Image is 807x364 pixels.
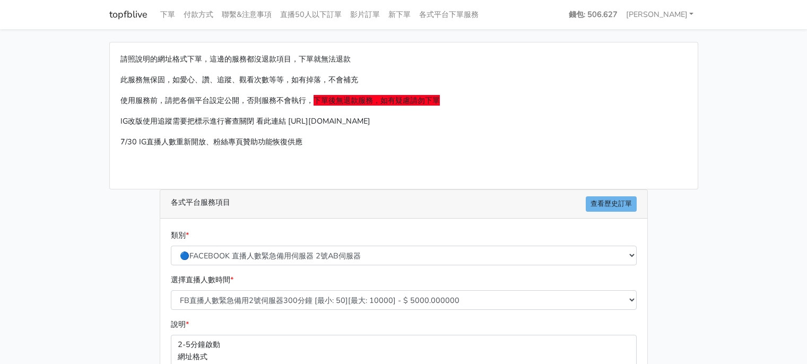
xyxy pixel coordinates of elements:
p: 7/30 IG直播人數重新開放、粉絲專頁贊助功能恢復供應 [120,136,687,148]
p: 使用服務前，請把各個平台設定公開，否則服務不會執行， [120,94,687,107]
a: 錢包: 506.627 [565,4,622,25]
a: 新下單 [384,4,415,25]
strong: 錢包: 506.627 [569,9,618,20]
span: 下單後無退款服務，如有疑慮請勿下單 [314,95,440,106]
label: 說明 [171,318,189,331]
p: IG改版使用追蹤需要把標示進行審查關閉 看此連結 [URL][DOMAIN_NAME] [120,115,687,127]
a: 各式平台下單服務 [415,4,483,25]
a: topfblive [109,4,147,25]
a: 影片訂單 [346,4,384,25]
p: 請照說明的網址格式下單，這邊的服務都沒退款項目，下單就無法退款 [120,53,687,65]
a: 查看歷史訂單 [586,196,637,212]
p: 此服務無保固，如愛心、讚、追蹤、觀看次數等等，如有掉落，不會補充 [120,74,687,86]
div: 各式平台服務項目 [160,190,647,219]
label: 選擇直播人數時間 [171,274,233,286]
label: 類別 [171,229,189,241]
a: 付款方式 [179,4,218,25]
a: [PERSON_NAME] [622,4,698,25]
a: 下單 [156,4,179,25]
a: 聯繫&注意事項 [218,4,276,25]
a: 直播50人以下訂單 [276,4,346,25]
